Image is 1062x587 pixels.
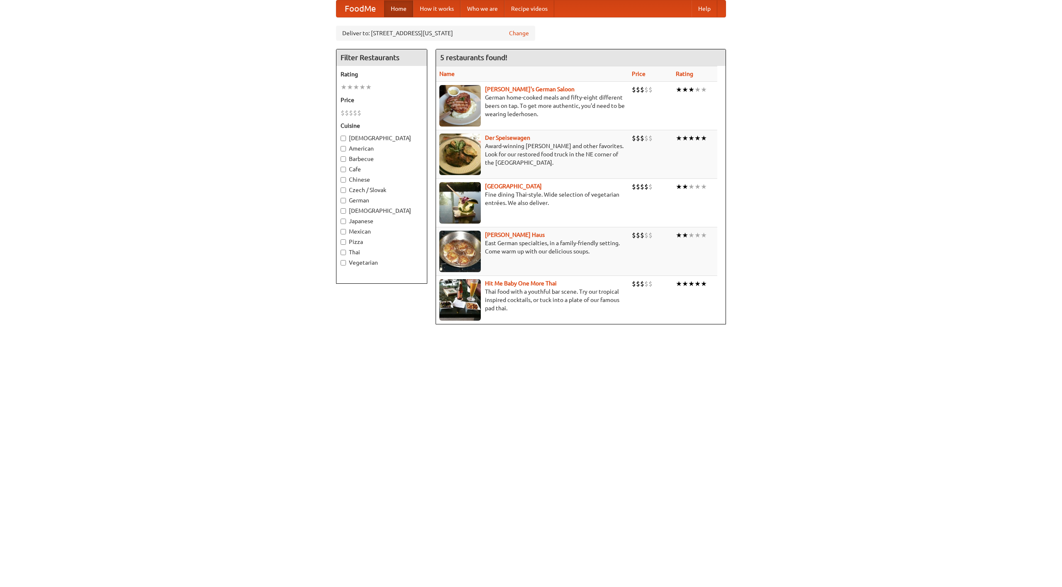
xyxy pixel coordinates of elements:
li: ★ [676,279,682,288]
li: $ [357,108,361,117]
li: $ [648,85,653,94]
p: Thai food with a youthful bar scene. Try our tropical inspired cocktails, or tuck into a plate of... [439,287,625,312]
input: [DEMOGRAPHIC_DATA] [341,136,346,141]
img: babythai.jpg [439,279,481,321]
p: Award-winning [PERSON_NAME] and other favorites. Look for our restored food truck in the NE corne... [439,142,625,167]
li: ★ [682,279,688,288]
li: ★ [682,231,688,240]
li: $ [648,279,653,288]
input: Chinese [341,177,346,183]
li: ★ [694,85,701,94]
div: Deliver to: [STREET_ADDRESS][US_STATE] [336,26,535,41]
input: Thai [341,250,346,255]
li: $ [636,134,640,143]
label: Chinese [341,175,423,184]
li: $ [644,231,648,240]
label: [DEMOGRAPHIC_DATA] [341,207,423,215]
a: [PERSON_NAME]'s German Saloon [485,86,575,93]
a: Hit Me Baby One More Thai [485,280,557,287]
label: Vegetarian [341,258,423,267]
li: ★ [701,85,707,94]
li: ★ [688,134,694,143]
a: Der Speisewagen [485,134,530,141]
li: ★ [701,279,707,288]
label: Czech / Slovak [341,186,423,194]
p: German home-cooked meals and fifty-eight different beers on tap. To get more authentic, you'd nee... [439,93,625,118]
li: $ [640,182,644,191]
label: American [341,144,423,153]
li: ★ [694,134,701,143]
li: $ [636,231,640,240]
li: $ [644,134,648,143]
label: [DEMOGRAPHIC_DATA] [341,134,423,142]
img: speisewagen.jpg [439,134,481,175]
input: [DEMOGRAPHIC_DATA] [341,208,346,214]
a: Recipe videos [504,0,554,17]
a: Rating [676,71,693,77]
li: ★ [365,83,372,92]
a: [GEOGRAPHIC_DATA] [485,183,542,190]
label: Japanese [341,217,423,225]
li: ★ [682,85,688,94]
label: Pizza [341,238,423,246]
input: Czech / Slovak [341,188,346,193]
a: Home [384,0,413,17]
li: $ [341,108,345,117]
li: $ [648,182,653,191]
li: $ [632,85,636,94]
img: esthers.jpg [439,85,481,127]
li: ★ [688,182,694,191]
h5: Price [341,96,423,104]
input: American [341,146,346,151]
img: satay.jpg [439,182,481,224]
li: ★ [694,182,701,191]
li: ★ [682,182,688,191]
li: $ [636,279,640,288]
li: ★ [676,231,682,240]
li: ★ [341,83,347,92]
h4: Filter Restaurants [336,49,427,66]
li: $ [640,231,644,240]
li: ★ [701,134,707,143]
li: $ [632,134,636,143]
input: Barbecue [341,156,346,162]
li: ★ [701,231,707,240]
li: $ [632,182,636,191]
li: ★ [676,85,682,94]
li: ★ [676,134,682,143]
li: $ [632,279,636,288]
p: Fine dining Thai-style. Wide selection of vegetarian entrées. We also deliver. [439,190,625,207]
li: $ [636,85,640,94]
input: German [341,198,346,203]
li: $ [644,85,648,94]
label: German [341,196,423,205]
li: $ [632,231,636,240]
li: ★ [688,85,694,94]
li: $ [644,182,648,191]
input: Pizza [341,239,346,245]
a: Who we are [460,0,504,17]
li: ★ [701,182,707,191]
li: ★ [359,83,365,92]
b: [PERSON_NAME] Haus [485,231,545,238]
input: Cafe [341,167,346,172]
a: How it works [413,0,460,17]
label: Barbecue [341,155,423,163]
label: Cafe [341,165,423,173]
li: $ [345,108,349,117]
li: $ [636,182,640,191]
input: Japanese [341,219,346,224]
li: ★ [682,134,688,143]
li: $ [648,231,653,240]
li: ★ [347,83,353,92]
label: Mexican [341,227,423,236]
p: East German specialties, in a family-friendly setting. Come warm up with our delicious soups. [439,239,625,256]
a: Help [692,0,717,17]
ng-pluralize: 5 restaurants found! [440,54,507,61]
input: Mexican [341,229,346,234]
li: ★ [694,231,701,240]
